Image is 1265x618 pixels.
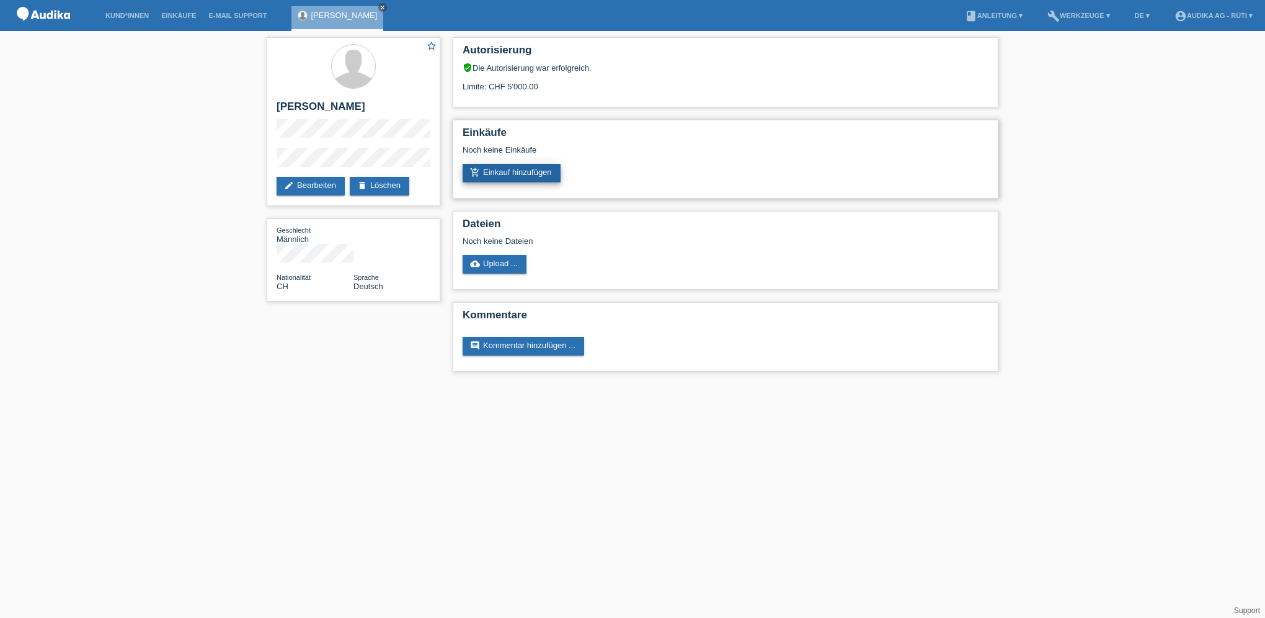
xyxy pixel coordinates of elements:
a: deleteLöschen [350,177,409,195]
i: close [379,4,386,11]
div: Die Autorisierung war erfolgreich. [463,63,988,73]
h2: Kommentare [463,309,988,328]
a: bookAnleitung ▾ [959,12,1029,19]
a: editBearbeiten [277,177,345,195]
a: E-Mail Support [203,12,273,19]
i: cloud_upload [470,259,480,269]
a: cloud_uploadUpload ... [463,255,526,274]
a: add_shopping_cartEinkauf hinzufügen [463,164,561,182]
i: account_circle [1174,10,1187,22]
div: Limite: CHF 5'000.00 [463,73,988,91]
a: Einkäufe [155,12,202,19]
a: DE ▾ [1129,12,1156,19]
div: Noch keine Einkäufe [463,145,988,164]
a: account_circleAudika AG - Rüti ▾ [1168,12,1259,19]
a: commentKommentar hinzufügen ... [463,337,584,356]
i: comment [470,341,480,351]
h2: [PERSON_NAME] [277,101,430,119]
span: Schweiz [277,282,288,291]
h2: Einkäufe [463,127,988,145]
a: close [378,3,387,12]
i: build [1047,10,1060,22]
i: star_border [426,40,437,52]
span: Nationalität [277,274,311,281]
i: verified_user [463,63,473,73]
i: delete [357,181,367,190]
i: edit [284,181,294,190]
a: buildWerkzeuge ▾ [1041,12,1116,19]
a: Support [1234,606,1260,615]
div: Männlich [277,225,353,244]
a: POS — MF Group [12,24,74,34]
a: Kund*innen [99,12,155,19]
h2: Dateien [463,218,988,236]
h2: Autorisierung [463,44,988,63]
a: [PERSON_NAME] [311,11,377,20]
span: Geschlecht [277,226,311,234]
span: Deutsch [353,282,383,291]
span: Sprache [353,274,379,281]
a: star_border [426,40,437,53]
div: Noch keine Dateien [463,236,841,246]
i: book [965,10,977,22]
i: add_shopping_cart [470,168,480,177]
